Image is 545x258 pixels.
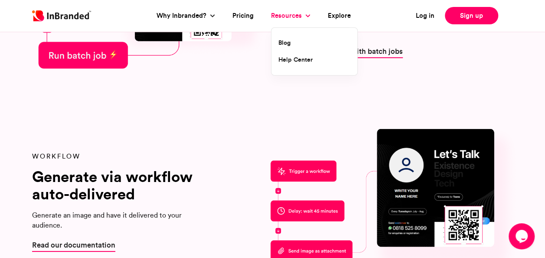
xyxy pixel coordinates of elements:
[157,11,209,21] a: Why Inbranded?
[271,11,304,21] a: Resources
[32,168,197,203] h6: Generate via workflow auto-delivered
[416,11,434,21] a: Log in
[272,51,357,69] a: Help Center
[232,11,254,21] a: Pricing
[328,11,351,21] a: Explore
[445,7,498,24] a: Sign up
[32,239,115,250] a: Read our documentation
[272,34,357,52] a: Blog
[32,10,91,21] img: Inbranded
[32,210,197,231] p: Generate an image and have it delivered to your audience.
[32,152,225,161] p: Workflow
[509,223,536,249] iframe: chat widget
